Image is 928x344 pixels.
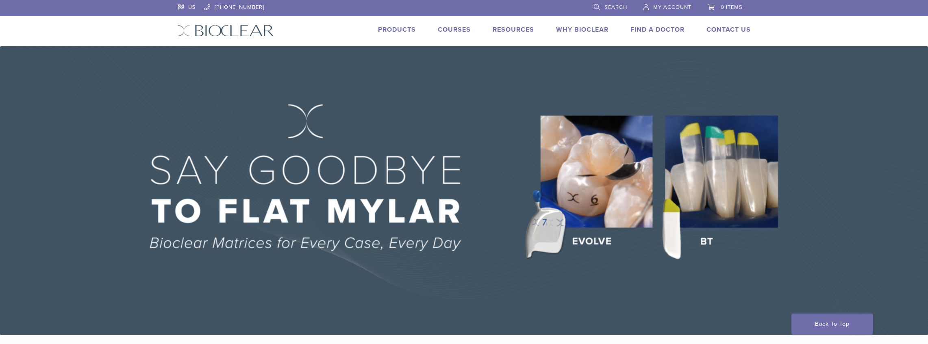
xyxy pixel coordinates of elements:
[493,26,534,34] a: Resources
[706,26,751,34] a: Contact Us
[604,4,627,11] span: Search
[721,4,743,11] span: 0 items
[378,26,416,34] a: Products
[438,26,471,34] a: Courses
[556,26,609,34] a: Why Bioclear
[630,26,685,34] a: Find A Doctor
[653,4,691,11] span: My Account
[178,25,274,37] img: Bioclear
[791,314,873,335] a: Back To Top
